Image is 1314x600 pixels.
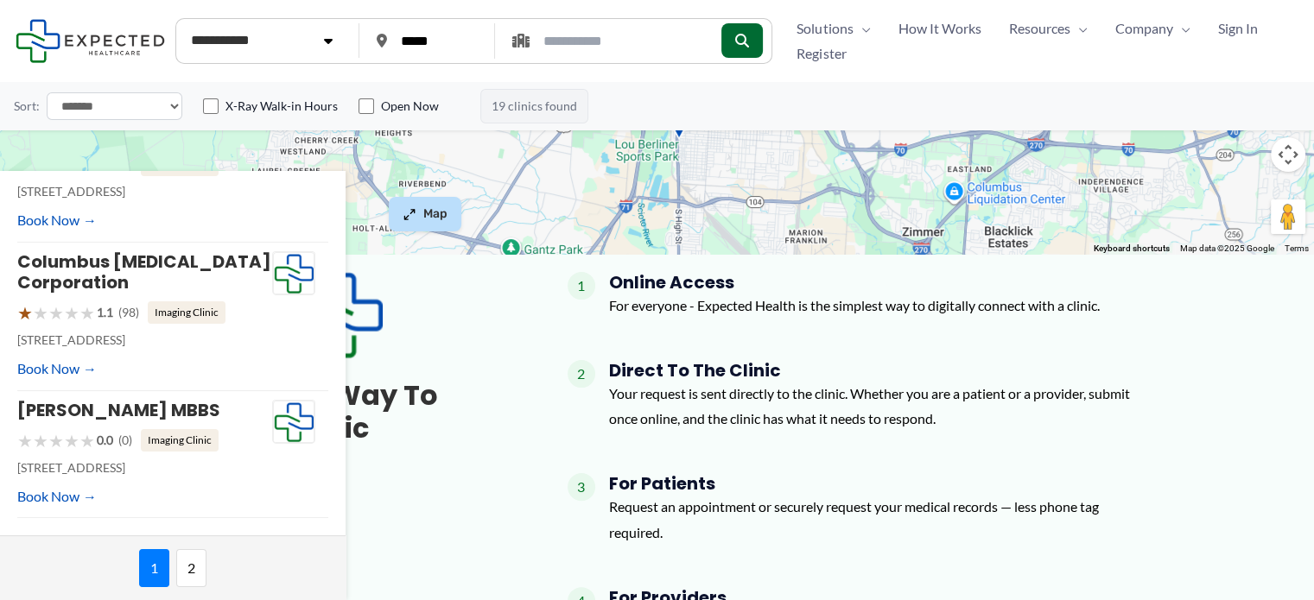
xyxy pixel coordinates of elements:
p: Request an appointment or securely request your medical records — less phone tag required. [609,494,1148,545]
a: ResourcesMenu Toggle [994,16,1101,41]
span: Menu Toggle [1070,16,1087,41]
span: 1 [139,549,169,587]
button: Map [389,197,461,231]
a: Columbus [MEDICAL_DATA] Corporation [17,249,271,294]
p: [STREET_ADDRESS] [17,457,272,479]
span: (0) [118,429,132,452]
span: Imaging Clinic [141,429,219,452]
span: Resources [1008,16,1070,41]
a: Book Now [17,207,97,233]
span: Map data ©2025 Google [1180,243,1274,253]
p: For everyone - Expected Health is the simplest way to digitally connect with a clinic. [609,293,1100,319]
button: Map camera controls [1271,137,1305,172]
span: Menu Toggle [1172,16,1190,41]
a: Register [783,41,860,66]
span: ★ [17,297,33,329]
span: Solutions [797,16,853,41]
a: Book Now [17,483,97,509]
span: ★ [33,297,48,329]
span: ★ [48,297,64,329]
span: Map [423,207,448,222]
a: How It Works [884,16,994,41]
span: (98) [118,301,139,324]
span: ★ [64,297,79,329]
span: Register [797,41,846,66]
img: Expected Healthcare Logo [273,252,314,295]
span: 19 clinics found [480,89,588,123]
span: 2 [176,549,206,587]
span: Imaging Clinic [148,301,225,324]
div: Advantage Diagnostics Columbus MRI [657,94,701,152]
h4: Online Access [609,272,1100,293]
img: Maximize [403,207,416,221]
h4: For Patients [609,473,1148,494]
p: [STREET_ADDRESS] [17,329,272,351]
span: Menu Toggle [853,16,870,41]
span: ★ [79,425,95,457]
span: 3 [568,473,595,501]
a: [PERSON_NAME] MBBS [17,398,220,422]
span: ★ [33,425,48,457]
button: Drag Pegman onto the map to open Street View [1271,199,1305,234]
span: Company [1114,16,1172,41]
span: ★ [64,425,79,457]
button: Keyboard shortcuts [1094,243,1170,255]
span: 2 [568,360,595,388]
span: Sign In [1217,16,1257,41]
img: Expected Healthcare Logo [273,401,314,444]
span: 1 [568,272,595,300]
label: X-Ray Walk-in Hours [225,98,338,115]
span: 1.1 [97,301,113,324]
a: SolutionsMenu Toggle [783,16,884,41]
span: ★ [17,425,33,457]
label: Sort: [14,95,40,117]
p: Your request is sent directly to the clinic. Whether you are a patient or a provider, submit once... [609,381,1148,432]
a: Terms (opens in new tab) [1285,243,1309,253]
p: [STREET_ADDRESS] [17,180,272,203]
span: ★ [79,297,95,329]
span: ★ [48,425,64,457]
h4: Direct To The Clinic [609,360,1148,381]
span: How It Works [898,16,981,41]
a: Sign In [1203,16,1271,41]
a: Book Now [17,356,97,382]
span: 0.0 [97,429,113,452]
img: Expected Healthcare Logo - side, dark font, small [16,19,165,63]
label: Open Now [381,98,439,115]
a: CompanyMenu Toggle [1101,16,1203,41]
